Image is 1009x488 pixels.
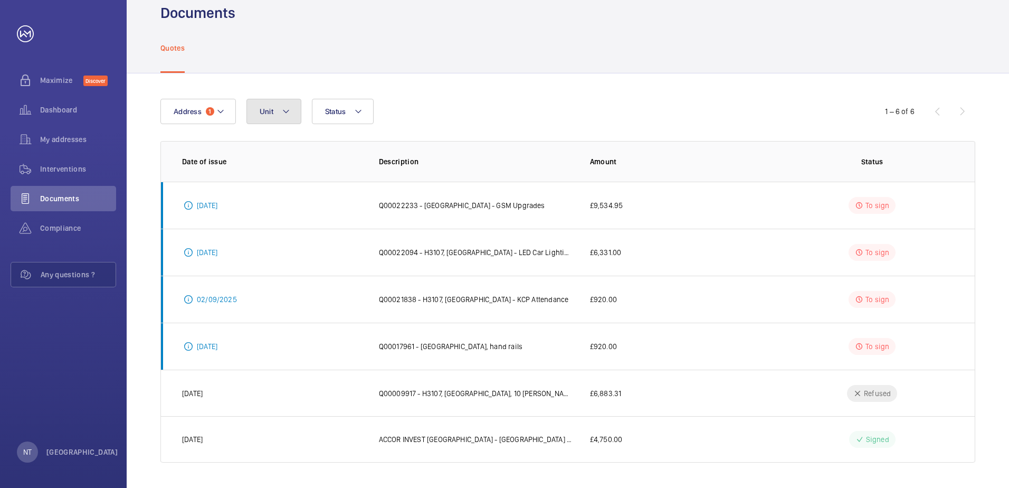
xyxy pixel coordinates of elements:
[379,434,573,445] p: ACCOR INVEST [GEOGRAPHIC_DATA] - [GEOGRAPHIC_DATA] - CLEAN DOWNS - [DATE]
[197,294,237,305] p: 02/09/2025
[40,193,116,204] span: Documents
[197,200,217,211] p: [DATE]
[41,269,116,280] span: Any questions ?
[40,223,116,233] span: Compliance
[379,156,573,167] p: Description
[160,3,235,23] h1: Documents
[160,99,236,124] button: Address1
[246,99,301,124] button: Unit
[590,156,774,167] p: Amount
[590,388,622,399] p: £6,883.31
[46,447,118,457] p: [GEOGRAPHIC_DATA]
[197,341,217,352] p: [DATE]
[174,107,202,116] span: Address
[791,156,954,167] p: Status
[325,107,346,116] span: Status
[866,434,889,445] p: Signed
[865,341,889,352] p: To sign
[206,107,214,116] span: 1
[40,105,116,115] span: Dashboard
[182,156,362,167] p: Date of issue
[23,447,32,457] p: NT
[865,294,889,305] p: To sign
[379,294,569,305] p: Q00021838 - H3107, [GEOGRAPHIC_DATA] - KCP Attendance
[83,76,108,86] span: Discover
[182,434,203,445] p: [DATE]
[182,388,203,399] p: [DATE]
[590,247,622,258] p: £6,331.00
[590,294,617,305] p: £920.00
[864,388,891,399] p: Refused
[590,200,623,211] p: £9,534.95
[197,247,217,258] p: [DATE]
[590,341,617,352] p: £920.00
[40,164,116,174] span: Interventions
[379,341,522,352] p: Q00017961 - [GEOGRAPHIC_DATA], hand rails
[865,200,889,211] p: To sign
[40,134,116,145] span: My addresses
[260,107,273,116] span: Unit
[865,247,889,258] p: To sign
[590,434,623,445] p: £4,750.00
[160,43,185,53] p: Quotes
[312,99,374,124] button: Status
[40,75,83,86] span: Maximize
[379,247,573,258] p: Q00022094 - H3107, [GEOGRAPHIC_DATA] - LED Car Lighting Upgrades
[885,106,915,117] div: 1 – 6 of 6
[379,200,545,211] p: Q00022233 - [GEOGRAPHIC_DATA] - GSM Upgrades
[379,388,573,399] p: Q00009917 - H3107, [GEOGRAPHIC_DATA], 10 [PERSON_NAME] St - ACCOR INVEST [GEOGRAPHIC_DATA] - LED ...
